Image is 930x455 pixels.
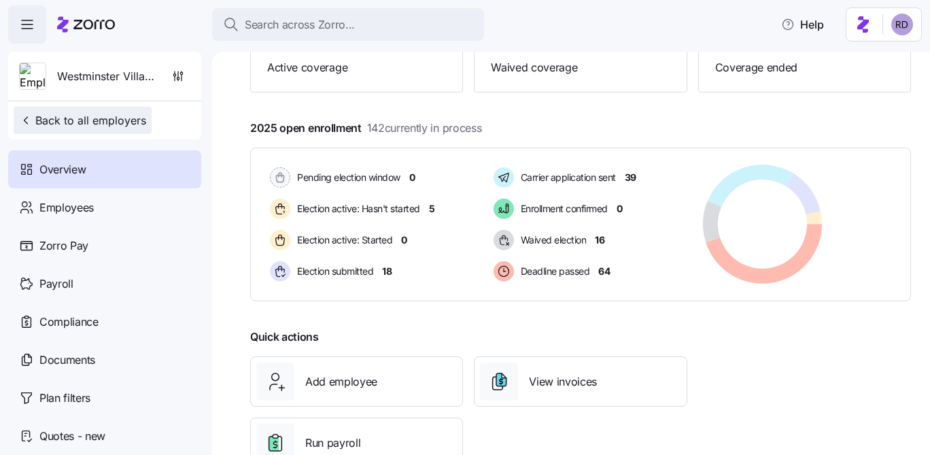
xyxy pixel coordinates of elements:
[8,417,201,455] a: Quotes - new
[770,11,835,38] button: Help
[517,171,616,184] span: Carrier application sent
[305,373,377,390] span: Add employee
[382,265,392,278] span: 18
[39,199,94,216] span: Employees
[14,107,152,134] button: Back to all employers
[367,120,482,137] span: 142 currently in process
[409,171,415,184] span: 0
[19,112,146,129] span: Back to all employers
[293,233,392,247] span: Election active: Started
[245,16,355,33] span: Search across Zorro...
[39,314,99,331] span: Compliance
[293,265,373,278] span: Election submitted
[250,328,319,346] span: Quick actions
[212,8,484,41] button: Search across Zorro...
[625,171,636,184] span: 39
[8,226,201,265] a: Zorro Pay
[529,373,597,390] span: View invoices
[39,390,90,407] span: Plan filters
[293,171,400,184] span: Pending election window
[517,202,608,216] span: Enrollment confirmed
[267,59,446,76] span: Active coverage
[595,233,604,247] span: 16
[293,202,420,216] span: Election active: Hasn't started
[617,202,623,216] span: 0
[39,161,86,178] span: Overview
[598,265,610,278] span: 64
[8,150,201,188] a: Overview
[8,303,201,341] a: Compliance
[517,233,587,247] span: Waived election
[401,233,407,247] span: 0
[715,59,894,76] span: Coverage ended
[39,237,88,254] span: Zorro Pay
[57,68,155,85] span: Westminster Village Muncie, Inc.
[39,352,95,369] span: Documents
[39,275,73,292] span: Payroll
[8,265,201,303] a: Payroll
[491,59,670,76] span: Waived coverage
[8,341,201,379] a: Documents
[517,265,590,278] span: Deadline passed
[781,16,824,33] span: Help
[891,14,913,35] img: 6d862e07fa9c5eedf81a4422c42283ac
[305,435,360,452] span: Run payroll
[429,202,435,216] span: 5
[250,120,481,137] span: 2025 open enrollment
[8,379,201,417] a: Plan filters
[8,188,201,226] a: Employees
[20,63,46,90] img: Employer logo
[39,428,105,445] span: Quotes - new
